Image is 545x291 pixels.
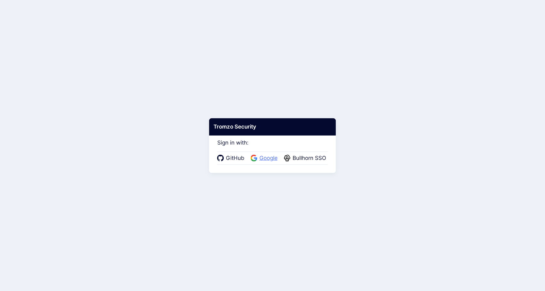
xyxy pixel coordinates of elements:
div: Sign in with: [217,131,328,165]
a: GitHub [217,154,246,162]
a: Google [251,154,280,162]
span: Google [258,154,280,162]
span: Bullhorn SSO [291,154,328,162]
a: Bullhorn SSO [284,154,328,162]
div: Tromzo Security [209,118,336,136]
span: GitHub [224,154,246,162]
